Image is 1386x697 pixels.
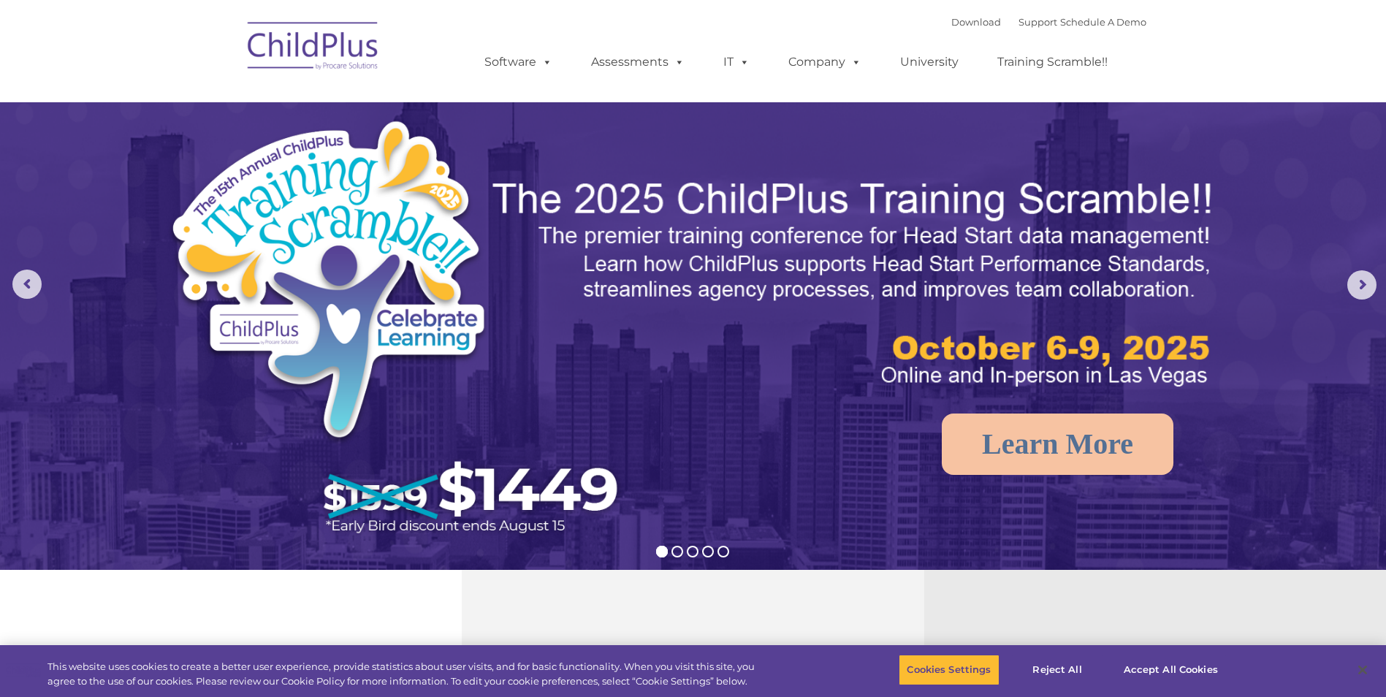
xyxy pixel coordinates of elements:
button: Cookies Settings [899,655,999,685]
button: Reject All [1012,655,1103,685]
font: | [951,16,1146,28]
img: ChildPlus by Procare Solutions [240,12,387,85]
a: Software [470,47,567,77]
a: Schedule A Demo [1060,16,1146,28]
a: Download [951,16,1001,28]
div: This website uses cookies to create a better user experience, provide statistics about user visit... [47,660,762,688]
a: Company [774,47,876,77]
a: IT [709,47,764,77]
a: Training Scramble!! [983,47,1122,77]
a: University [886,47,973,77]
a: Learn More [942,414,1173,475]
button: Close [1347,654,1379,686]
button: Accept All Cookies [1116,655,1226,685]
a: Assessments [576,47,699,77]
a: Support [1018,16,1057,28]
